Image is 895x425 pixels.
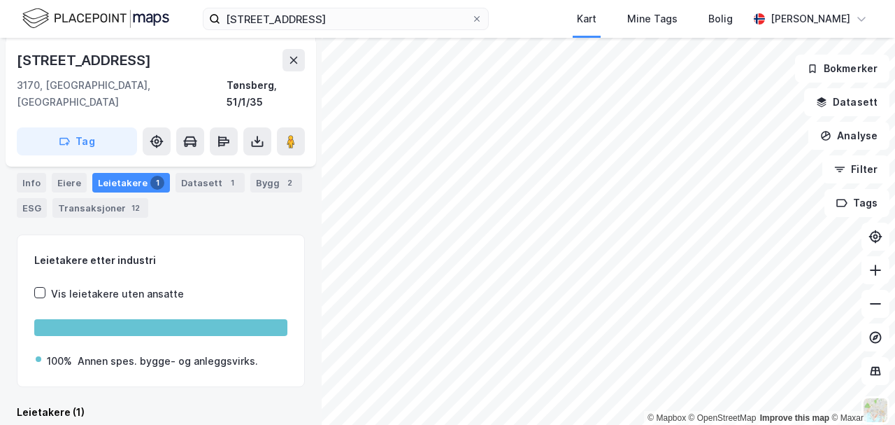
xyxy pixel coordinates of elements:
iframe: Chat Widget [825,358,895,425]
a: OpenStreetMap [689,413,757,423]
div: Kart [577,11,596,27]
div: Leietakere (1) [17,404,305,421]
button: Datasett [804,88,889,116]
button: Tag [17,127,137,155]
div: Leietakere [92,173,170,193]
div: 3170, [GEOGRAPHIC_DATA], [GEOGRAPHIC_DATA] [17,77,227,111]
div: Tønsberg, 51/1/35 [227,77,305,111]
a: Improve this map [760,413,829,423]
div: Datasett [176,173,245,193]
div: Kontrollprogram for chat [825,358,895,425]
button: Analyse [808,122,889,150]
div: [PERSON_NAME] [771,11,850,27]
button: Tags [824,189,889,217]
div: Bygg [250,173,302,193]
div: Eiere [52,173,87,193]
div: ESG [17,198,47,218]
div: Transaksjoner [52,198,148,218]
input: Søk på adresse, matrikkel, gårdeiere, leietakere eller personer [220,8,471,29]
div: Info [17,173,46,193]
button: Bokmerker [795,55,889,83]
div: 1 [150,176,164,190]
img: logo.f888ab2527a4732fd821a326f86c7f29.svg [22,6,169,31]
button: Filter [822,155,889,183]
div: Leietakere etter industri [34,252,287,269]
div: 100% [47,353,72,370]
a: Mapbox [647,413,686,423]
div: Annen spes. bygge- og anleggsvirks. [78,353,258,370]
div: [STREET_ADDRESS] [17,49,154,71]
div: 12 [129,201,143,215]
div: Vis leietakere uten ansatte [51,286,184,302]
div: 1 [225,176,239,190]
div: Bolig [708,11,733,27]
div: Mine Tags [627,11,678,27]
div: 2 [282,176,296,190]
